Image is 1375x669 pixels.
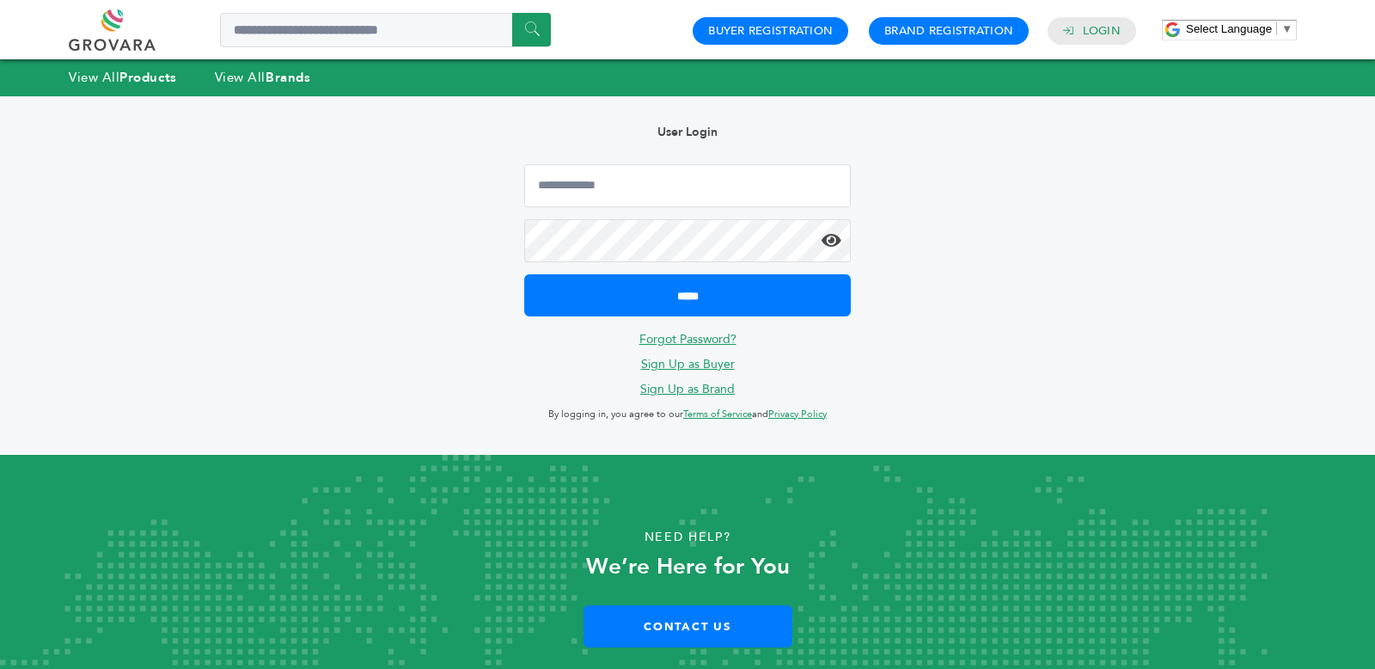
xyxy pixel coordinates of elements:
[586,551,790,582] strong: We’re Here for You
[1186,22,1292,35] a: Select Language​
[69,69,177,86] a: View AllProducts
[641,356,735,372] a: Sign Up as Buyer
[884,23,1013,39] a: Brand Registration
[708,23,833,39] a: Buyer Registration
[640,381,735,397] a: Sign Up as Brand
[639,331,736,347] a: Forgot Password?
[1083,23,1121,39] a: Login
[524,219,851,262] input: Password
[584,605,792,648] a: Contact Us
[768,408,827,420] a: Privacy Policy
[119,69,176,86] strong: Products
[524,404,851,425] p: By logging in, you agree to our and
[69,525,1306,550] p: Need Help?
[215,69,311,86] a: View AllBrands
[220,13,551,47] input: Search a product or brand...
[1281,22,1292,35] span: ▼
[524,164,851,207] input: Email Address
[683,408,752,420] a: Terms of Service
[657,124,718,140] b: User Login
[266,69,310,86] strong: Brands
[1276,22,1277,35] span: ​
[1186,22,1272,35] span: Select Language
